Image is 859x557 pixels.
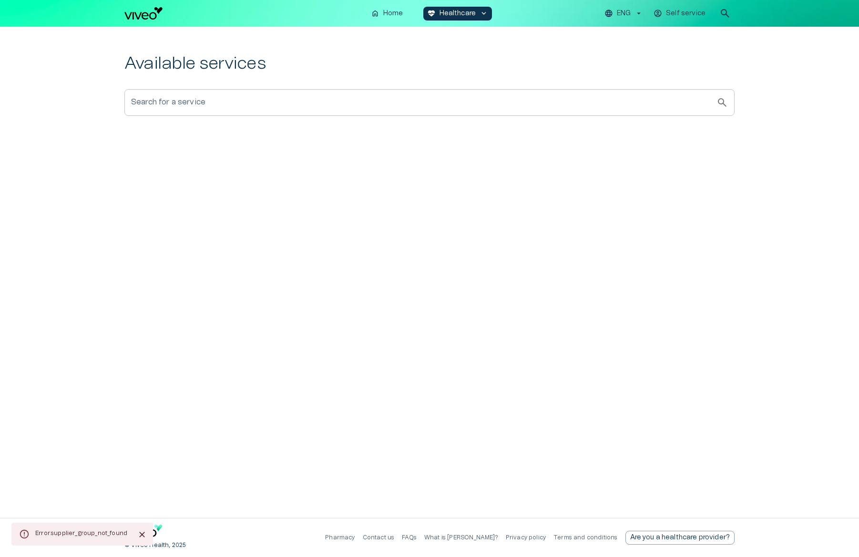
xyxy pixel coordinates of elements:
[423,7,492,21] button: ecg_heartHealthcarekeyboard_arrow_down
[371,9,379,18] span: home
[716,4,735,23] button: open search modal
[363,534,395,542] p: Contact us
[506,535,546,540] a: Privacy policy
[553,535,617,540] a: Terms and conditions
[383,9,403,19] p: Home
[719,8,731,19] span: search
[625,531,735,545] div: Are you a healthcare provider?
[35,526,127,543] div: Error.supplier_group_not_found
[135,527,149,542] button: Close
[124,541,186,549] p: © Viveo Health, 2025
[402,535,417,540] a: FAQs
[427,9,436,18] span: ecg_heart
[716,97,728,108] span: search
[630,533,730,543] p: Are you a healthcare provider?
[666,9,706,19] p: Self service
[440,9,476,19] p: Healthcare
[124,7,363,20] a: Navigate to homepage
[617,9,631,19] p: ENG
[652,7,708,21] button: Self service
[367,7,408,21] button: homeHome
[325,535,355,540] a: Pharmacy
[603,7,644,21] button: ENG
[424,534,498,542] p: What is [PERSON_NAME]?
[480,9,488,18] span: keyboard_arrow_down
[625,531,735,545] a: Send email to partnership request to viveo
[124,53,735,74] h2: Available services
[124,7,163,20] img: Viveo logo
